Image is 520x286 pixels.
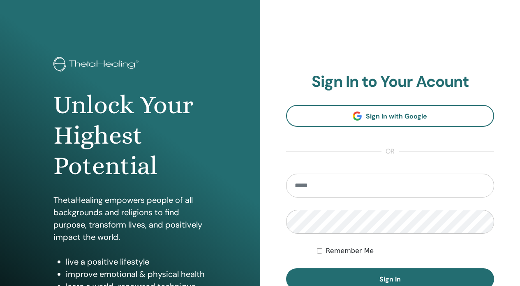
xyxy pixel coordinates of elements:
[286,72,495,91] h2: Sign In to Your Acount
[366,112,427,121] span: Sign In with Google
[317,246,494,256] div: Keep me authenticated indefinitely or until I manually logout
[286,105,495,127] a: Sign In with Google
[381,146,399,156] span: or
[53,194,206,243] p: ThetaHealing empowers people of all backgrounds and religions to find purpose, transform lives, a...
[66,256,206,268] li: live a positive lifestyle
[66,268,206,280] li: improve emotional & physical health
[326,246,374,256] label: Remember Me
[53,90,206,181] h1: Unlock Your Highest Potential
[379,275,401,284] span: Sign In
